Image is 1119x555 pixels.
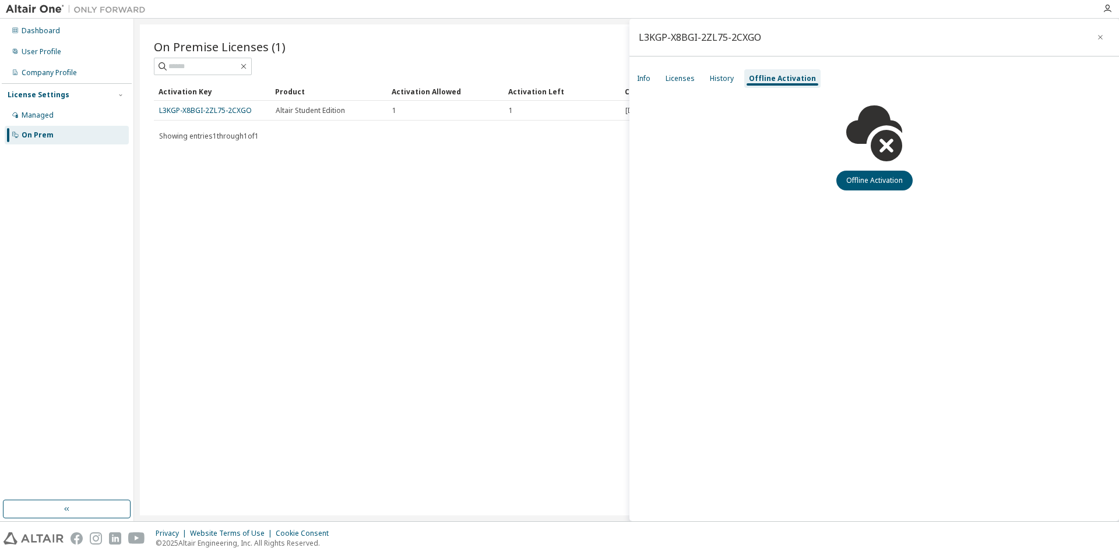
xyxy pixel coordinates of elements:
button: Offline Activation [836,171,913,190]
div: Product [275,82,382,101]
img: linkedin.svg [109,532,121,545]
div: Managed [22,111,54,120]
span: Altair Student Edition [276,106,345,115]
div: Info [637,74,650,83]
div: Activation Left [508,82,615,101]
img: youtube.svg [128,532,145,545]
a: L3KGP-X8BGI-2ZL75-2CXGO [159,105,252,115]
img: facebook.svg [71,532,83,545]
div: Dashboard [22,26,60,36]
span: [DATE] 13:15:22 [625,106,677,115]
img: instagram.svg [90,532,102,545]
div: Offline Activation [749,74,816,83]
div: User Profile [22,47,61,56]
div: Activation Allowed [392,82,499,101]
div: Cookie Consent [276,529,336,538]
span: Showing entries 1 through 1 of 1 [159,131,259,141]
div: Website Terms of Use [190,529,276,538]
div: License Settings [8,90,69,100]
img: altair_logo.svg [3,532,64,545]
div: Activation Key [159,82,266,101]
div: Creation Date [625,82,1048,101]
span: 1 [509,106,513,115]
span: 1 [392,106,396,115]
span: On Premise Licenses (1) [154,38,286,55]
div: History [710,74,734,83]
div: L3KGP-X8BGI-2ZL75-2CXGO [639,33,761,42]
div: Privacy [156,529,190,538]
img: Altair One [6,3,152,15]
div: On Prem [22,130,54,140]
div: Company Profile [22,68,77,77]
p: © 2025 Altair Engineering, Inc. All Rights Reserved. [156,538,336,548]
div: Licenses [666,74,695,83]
